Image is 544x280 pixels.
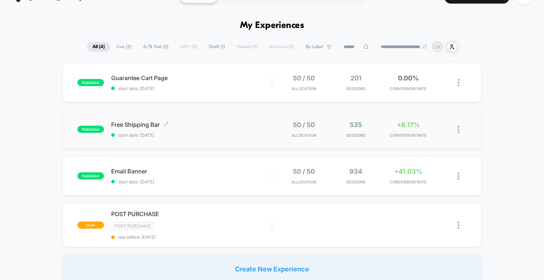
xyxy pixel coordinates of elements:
[394,168,422,175] span: +41.03%
[111,179,272,185] span: start date: [DATE]
[397,121,420,129] span: +8.17%
[458,172,459,180] img: close
[130,69,148,87] button: Play, NEW DEMO 2025-VEED.mp4
[291,179,316,185] span: Allocation
[349,168,362,175] span: 934
[291,133,316,138] span: Allocation
[332,179,380,185] span: Sessions
[332,133,380,138] span: Sessions
[226,143,247,150] input: Volume
[111,74,272,81] span: Guarantee Cart Page
[398,74,419,82] span: 0.00%
[111,42,137,52] span: Live ( 3 )
[4,141,15,152] button: Play, NEW DEMO 2025-VEED.mp4
[384,133,432,138] span: CONVERSION RATE
[293,168,315,175] span: 50 / 50
[458,221,459,229] img: close
[291,86,316,91] span: Allocation
[77,172,104,179] span: published
[306,44,323,50] span: By Label
[458,79,459,87] img: close
[175,143,191,150] div: Current time
[384,86,432,91] span: CONVERSION RATE
[77,126,104,133] span: published
[77,221,104,229] span: draft
[350,121,362,129] span: 535
[111,132,272,138] span: start date: [DATE]
[458,126,459,133] img: close
[384,179,432,185] span: CONVERSION RATE
[293,121,315,129] span: 50 / 50
[111,168,272,175] span: Email Banner
[5,131,273,138] input: Seek
[204,42,230,52] span: Draft ( 1 )
[293,74,315,82] span: 50 / 50
[111,234,272,240] span: last edited: [DATE]
[111,222,154,230] span: Post Purchase
[434,44,440,50] p: LN
[423,45,427,49] img: end
[138,42,174,52] span: A/B Test ( 3 )
[240,20,304,31] h1: My Experiences
[111,210,272,218] span: POST PURCHASE
[350,74,362,82] span: 201
[332,86,380,91] span: Sessions
[77,79,104,86] span: published
[111,86,272,91] span: start date: [DATE]
[87,42,110,52] span: All ( 4 )
[192,143,212,150] div: Duration
[111,121,272,128] span: Free Shipping Bar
